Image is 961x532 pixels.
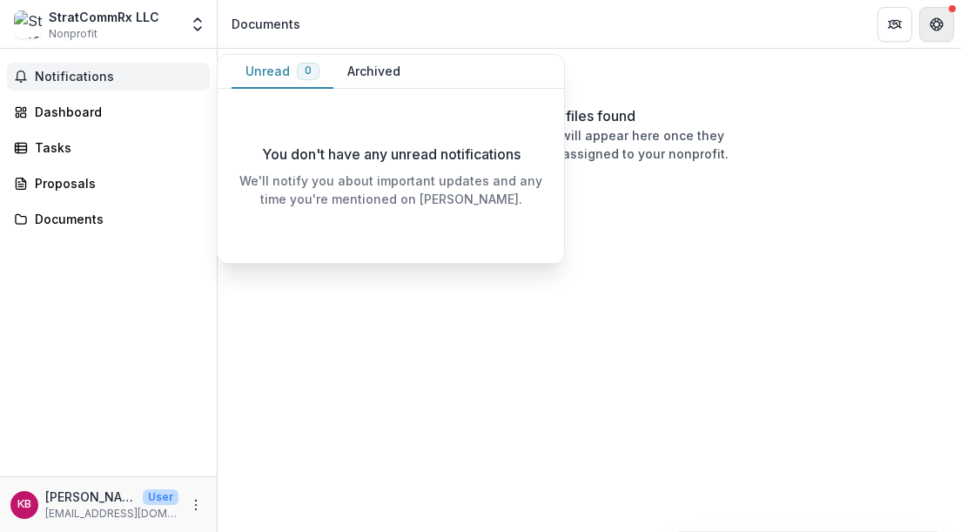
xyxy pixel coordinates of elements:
[919,7,954,42] button: Get Help
[7,205,210,233] a: Documents
[7,169,210,198] a: Proposals
[185,495,206,515] button: More
[7,133,210,162] a: Tasks
[17,499,31,510] div: Kelly Ferrara Bayne
[143,489,178,505] p: User
[232,15,300,33] div: Documents
[262,144,521,165] p: You don't have any unread notifications
[185,7,210,42] button: Open entity switcher
[35,70,203,84] span: Notifications
[49,26,97,42] span: Nonprofit
[49,8,159,26] div: StratCommRx LLC
[45,506,178,522] p: [EMAIL_ADDRESS][DOMAIN_NAME]
[225,11,307,37] nav: breadcrumb
[305,64,312,77] span: 0
[333,55,414,89] button: Archived
[232,172,550,208] p: We'll notify you about important updates and any time you're mentioned on [PERSON_NAME].
[35,174,196,192] div: Proposals
[877,7,912,42] button: Partners
[543,105,635,126] p: No files found
[14,10,42,38] img: StratCommRx LLC
[35,103,196,121] div: Dashboard
[450,126,729,163] p: Files and folders will appear here once they are uploaded and assigned to your nonprofit.
[35,138,196,157] div: Tasks
[232,55,333,89] button: Unread
[45,488,136,506] p: [PERSON_NAME]
[35,210,196,228] div: Documents
[7,98,210,126] a: Dashboard
[7,63,210,91] button: Notifications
